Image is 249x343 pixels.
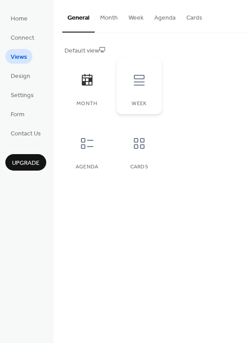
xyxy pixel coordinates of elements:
a: Settings [5,87,39,102]
a: Design [5,68,36,83]
div: Cards [125,164,153,170]
span: Settings [11,91,34,100]
a: Home [5,11,33,25]
div: Month [73,101,100,107]
span: Design [11,72,30,81]
div: Agenda [73,164,100,170]
span: Connect [11,33,34,43]
div: Default view [64,46,236,56]
span: Upgrade [12,159,40,168]
a: Form [5,106,30,121]
button: Upgrade [5,154,46,171]
span: Home [11,14,28,24]
a: Connect [5,30,40,45]
a: Contact Us [5,126,46,140]
span: Contact Us [11,129,41,139]
span: Views [11,53,27,62]
span: Form [11,110,24,119]
a: Views [5,49,32,64]
div: Week [125,101,153,107]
